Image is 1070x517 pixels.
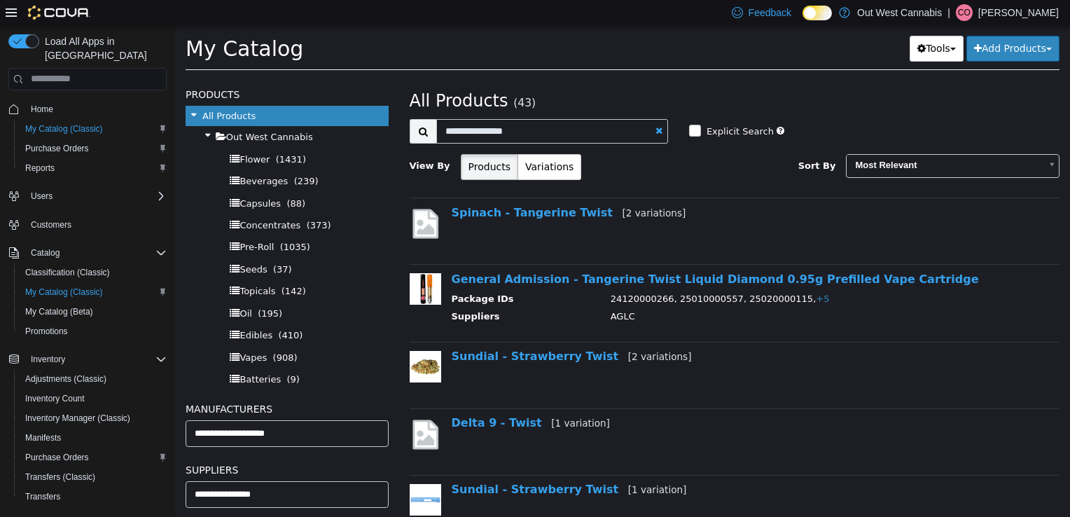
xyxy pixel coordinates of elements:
a: Adjustments (Classic) [20,371,112,387]
h5: Manufacturers [11,375,214,392]
span: Purchase Orders [20,449,167,466]
span: Topicals [64,260,100,270]
span: Transfers [25,491,60,502]
span: Inventory Count [20,390,167,407]
button: Add Products [791,10,884,36]
label: Explicit Search [528,99,599,113]
span: Most Relevant [672,129,866,151]
span: Classification (Classic) [25,267,110,278]
small: [1 variation] [453,458,512,469]
button: Inventory [3,350,172,369]
a: Purchase Orders [20,449,95,466]
button: My Catalog (Classic) [14,119,172,139]
span: Manifests [20,429,167,446]
span: (88) [111,172,130,183]
p: Out West Cannabis [857,4,942,21]
a: Inventory Manager (Classic) [20,410,136,427]
span: CO [958,4,971,21]
span: All Products [235,65,333,85]
span: Customers [25,216,167,233]
span: Vapes [64,326,92,337]
button: Adjustments (Classic) [14,369,172,389]
span: (9) [112,348,125,359]
button: Tools [735,10,788,36]
span: Purchase Orders [25,452,89,463]
h5: Suppliers [11,436,214,453]
span: My Catalog [11,11,128,35]
button: Transfers (Classic) [14,467,172,487]
span: (1035) [105,216,135,226]
span: Users [25,188,167,205]
span: Transfers (Classic) [25,471,95,483]
span: Promotions [25,326,68,337]
a: Purchase Orders [20,140,95,157]
button: Home [3,99,172,119]
button: Catalog [3,243,172,263]
span: (239) [119,150,144,160]
span: Promotions [20,323,167,340]
button: Manifests [14,428,172,448]
a: Customers [25,216,77,233]
span: Load All Apps in [GEOGRAPHIC_DATA] [39,34,167,62]
small: [2 variations] [453,325,517,336]
span: Purchase Orders [25,143,89,154]
span: Users [31,191,53,202]
img: Cova [28,6,90,20]
span: Inventory [25,351,167,368]
a: My Catalog (Classic) [20,120,109,137]
span: My Catalog (Beta) [25,306,93,317]
button: Users [25,188,58,205]
div: Chad O'Neill [956,4,973,21]
th: Package IDs [277,266,425,284]
button: Inventory Count [14,389,172,408]
button: Classification (Classic) [14,263,172,282]
span: Catalog [31,247,60,258]
a: My Catalog (Beta) [20,303,99,320]
span: Transfers (Classic) [20,469,167,485]
span: My Catalog (Beta) [20,303,167,320]
span: Manifests [25,432,61,443]
span: (410) [103,304,127,315]
span: Customers [31,219,71,230]
span: Seeds [64,238,92,249]
small: (43) [338,71,361,83]
span: Out West Cannabis [51,106,138,116]
button: Reports [14,158,172,178]
a: General Admission - Tangerine Twist Liquid Diamond 0.95g Prefilled Vape Cartridge [277,247,804,260]
img: missing-image.png [235,392,266,426]
span: My Catalog (Classic) [20,284,167,301]
img: 150 [235,247,266,279]
span: Sort By [623,135,661,145]
span: Beverages [64,150,113,160]
button: Purchase Orders [14,139,172,158]
span: Reports [25,163,55,174]
span: My Catalog (Classic) [25,287,103,298]
span: Feedback [749,6,791,20]
span: (142) [106,260,131,270]
span: (37) [98,238,117,249]
span: Inventory Manager (Classic) [20,410,167,427]
span: Batteries [64,348,106,359]
th: Suppliers [277,284,425,301]
a: Transfers [20,488,66,505]
span: Classification (Classic) [20,264,167,281]
span: Purchase Orders [20,140,167,157]
span: 24120000266, 25010000557, 25020000115, [436,268,655,278]
img: missing-image.png [235,181,266,215]
button: Products [286,128,343,154]
span: All Products [27,85,81,95]
a: Promotions [20,323,74,340]
span: Edibles [64,304,97,315]
a: Classification (Classic) [20,264,116,281]
a: Spinach - Tangerine Twist[2 variations] [277,180,511,193]
img: 150 [235,458,266,490]
button: Users [3,186,172,206]
button: Catalog [25,244,65,261]
span: Reports [20,160,167,177]
span: Inventory [31,354,65,365]
small: [1 variation] [376,392,435,403]
td: AGLC [425,284,870,301]
a: Transfers (Classic) [20,469,101,485]
span: My Catalog (Classic) [20,120,167,137]
a: Most Relevant [671,128,884,152]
